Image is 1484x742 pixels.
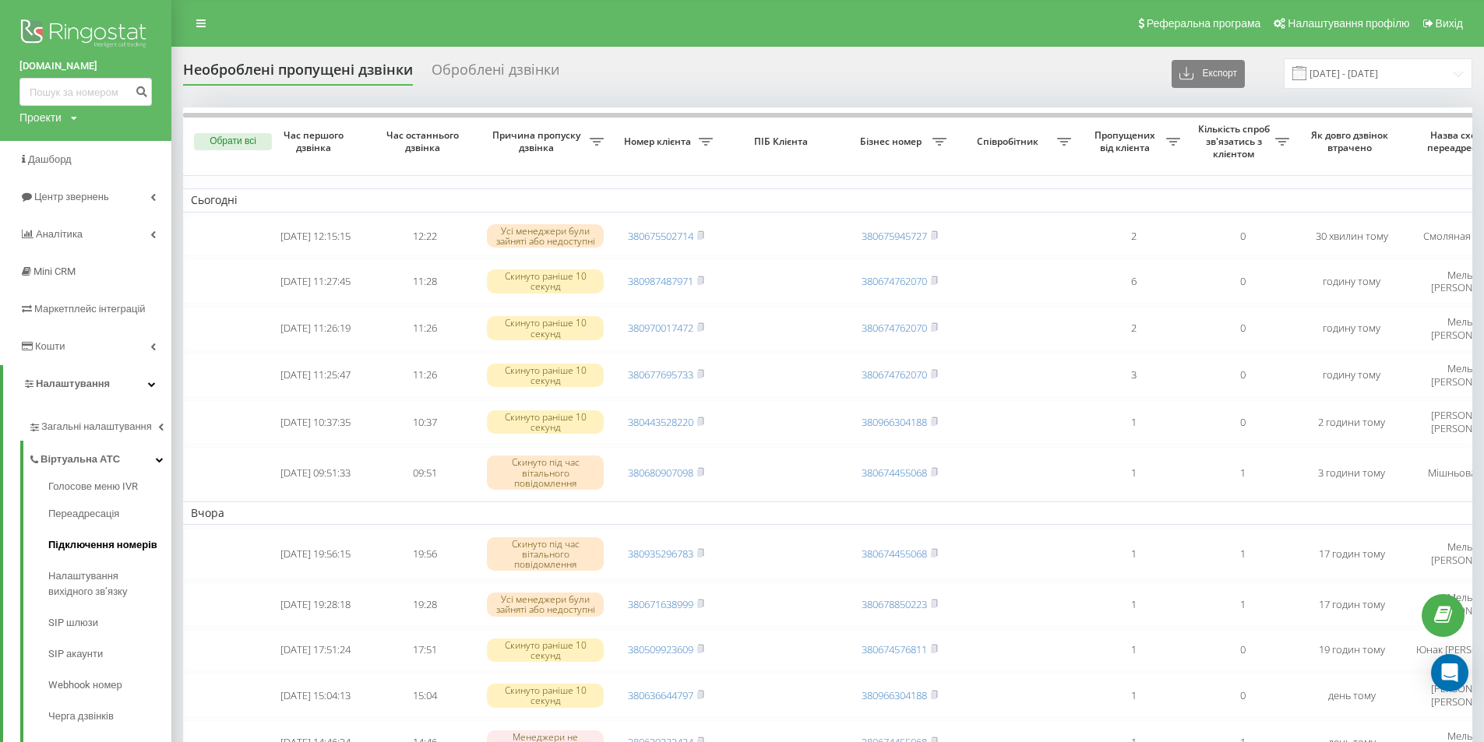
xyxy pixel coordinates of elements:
td: 1 [1079,400,1188,444]
a: SIP шлюзи [48,607,171,638]
td: [DATE] 17:51:24 [261,629,370,670]
div: Скинуто раніше 10 секунд [487,364,604,387]
td: 3 години тому [1297,447,1406,498]
div: Проекти [19,110,62,125]
span: SIP шлюзи [48,615,98,631]
div: Усі менеджери були зайняті або недоступні [487,593,604,616]
a: 380970017472 [628,321,693,335]
td: 19 годин тому [1297,629,1406,670]
a: 380443528220 [628,415,693,429]
span: Загальні налаштування [41,419,152,434]
td: 2 [1079,216,1188,257]
img: Ringostat logo [19,16,152,55]
span: Бізнес номер [853,135,932,148]
a: 380674762070 [862,274,927,288]
span: Mini CRM [33,266,76,277]
a: 380675502714 [628,229,693,243]
a: Голосове меню IVR [48,479,171,498]
button: Обрати всі [194,133,272,150]
div: Скинуто раніше 10 секунд [487,410,604,434]
span: Час першого дзвінка [273,129,358,153]
div: Скинуто під час вітального повідомлення [487,455,604,490]
td: 1 [1188,528,1297,579]
span: Як довго дзвінок втрачено [1310,129,1394,153]
td: 0 [1188,673,1297,717]
td: годину тому [1297,353,1406,397]
span: Налаштування профілю [1288,17,1409,30]
td: [DATE] 10:37:35 [261,400,370,444]
td: 17 годин тому [1297,582,1406,626]
td: 17:51 [370,629,479,670]
td: 6 [1079,259,1188,303]
td: [DATE] 12:15:15 [261,216,370,257]
a: [DOMAIN_NAME] [19,58,152,74]
span: Реферальна програма [1147,17,1261,30]
td: 0 [1188,307,1297,350]
span: Черга дзвінків [48,709,114,724]
td: 1 [1079,629,1188,670]
a: 380935296783 [628,547,693,561]
td: [DATE] 11:27:45 [261,259,370,303]
a: 380674762070 [862,367,927,382]
span: Номер клієнта [619,135,699,148]
td: день тому [1297,673,1406,717]
span: Вихід [1436,17,1463,30]
td: [DATE] 19:56:15 [261,528,370,579]
span: Дашборд [28,153,72,165]
a: Черга дзвінків [48,701,171,732]
a: 380671638999 [628,597,693,611]
a: 380674762070 [862,321,927,335]
span: ПІБ Клієнта [734,135,832,148]
a: Підключення номерів [48,529,171,561]
a: Налаштування вихідного зв’язку [48,561,171,607]
span: Віртуальна АТС [41,452,120,467]
span: Налаштування [36,378,110,389]
a: Переадресація [48,498,171,529]
span: Кількість спроб зв'язатись з клієнтом [1196,123,1275,160]
td: [DATE] 19:28:18 [261,582,370,626]
span: Співробітник [962,135,1057,148]
td: 10:37 [370,400,479,444]
a: 380680907098 [628,466,693,480]
span: Голосове меню IVR [48,479,138,494]
button: Експорт [1172,60,1245,88]
div: Скинуто раніше 10 секунд [487,269,604,293]
td: 11:26 [370,307,479,350]
td: 1 [1079,582,1188,626]
span: Центр звернень [34,191,109,202]
td: 30 хвилин тому [1297,216,1406,257]
a: SIP акаунти [48,638,171,670]
td: 09:51 [370,447,479,498]
a: 380966304188 [862,415,927,429]
td: [DATE] 09:51:33 [261,447,370,498]
div: Усі менеджери були зайняті або недоступні [487,224,604,248]
span: Webhook номер [48,677,122,693]
div: Скинуто раніше 10 секунд [487,316,604,339]
span: SIP акаунти [48,646,103,662]
td: 1 [1188,447,1297,498]
a: 380987487971 [628,274,693,288]
a: 380966304188 [862,688,927,702]
a: Загальні налаштування [28,408,171,441]
td: 0 [1188,400,1297,444]
a: 380674455068 [862,466,927,480]
div: Необроблені пропущені дзвінки [183,62,413,86]
td: 15:04 [370,673,479,717]
span: Кошти [35,340,65,352]
a: 380636644797 [628,688,693,702]
td: [DATE] 11:26:19 [261,307,370,350]
td: 17 годин тому [1297,528,1406,579]
td: 11:28 [370,259,479,303]
input: Пошук за номером [19,78,152,106]
span: Пропущених від клієнта [1087,129,1166,153]
div: Скинуто під час вітального повідомлення [487,537,604,571]
a: 380674455068 [862,547,927,561]
a: 380674576811 [862,642,927,656]
a: Налаштування [3,365,171,403]
a: 380678850223 [862,597,927,611]
td: 11:26 [370,353,479,397]
a: 380677695733 [628,367,693,382]
span: Налаштування вихідного зв’язку [48,568,164,600]
td: 2 [1079,307,1188,350]
div: Скинуто раніше 10 секунд [487,684,604,707]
